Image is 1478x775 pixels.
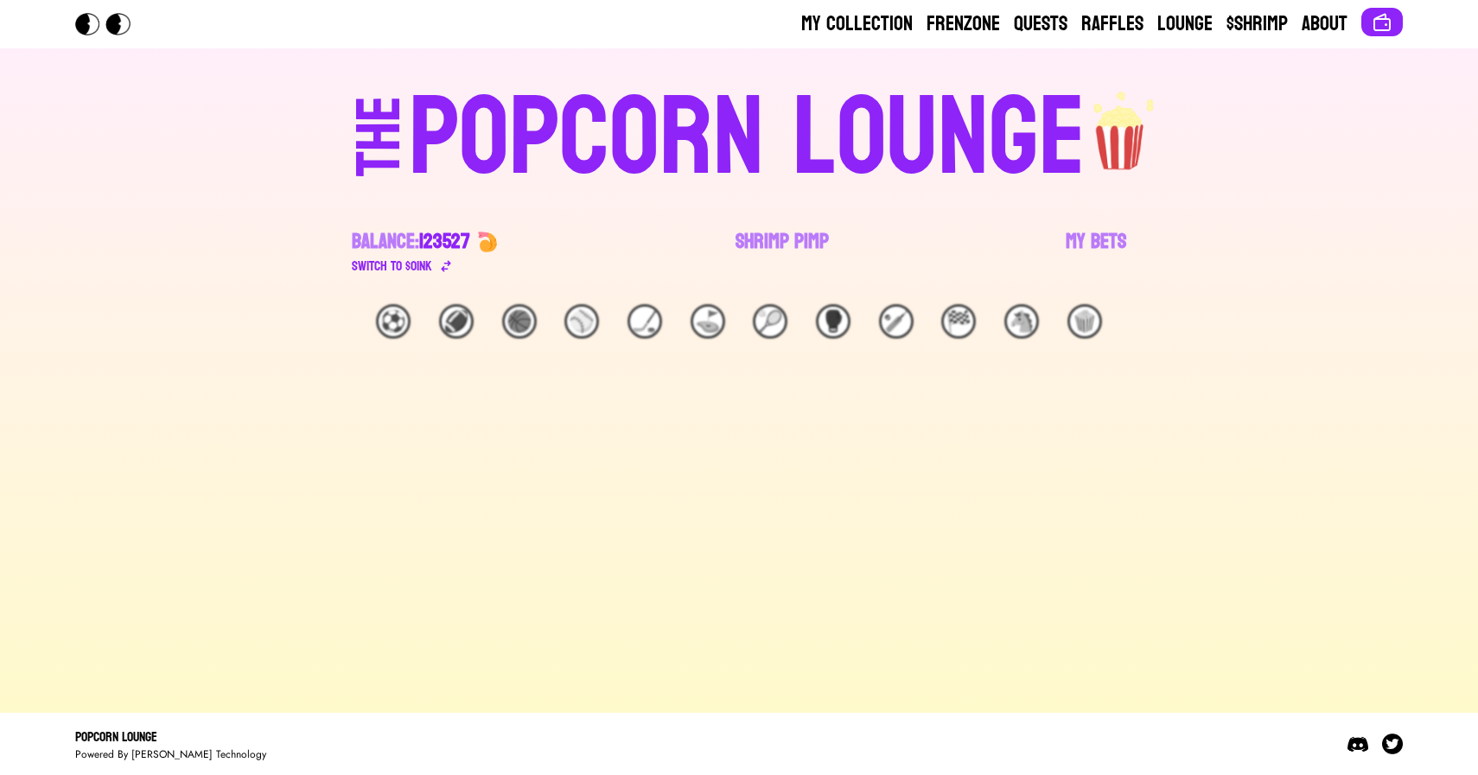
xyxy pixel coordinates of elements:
[207,76,1271,194] a: THEPOPCORN LOUNGEpopcorn
[941,304,976,339] div: 🏁
[352,256,432,276] div: Switch to $ OINK
[1066,228,1126,276] a: My Bets
[927,10,1000,38] a: Frenzone
[753,304,787,339] div: 🎾
[691,304,725,339] div: ⛳️
[75,727,266,747] div: Popcorn Lounge
[736,228,829,276] a: Shrimp Pimp
[502,304,537,339] div: 🏀
[816,304,850,339] div: 🥊
[419,223,470,260] span: 123527
[1372,12,1392,33] img: Connect wallet
[477,232,498,252] img: 🍤
[439,304,474,339] div: 🏈
[1086,76,1156,173] img: popcorn
[348,96,411,211] div: THE
[376,304,411,339] div: ⚽️
[1302,10,1347,38] a: About
[1081,10,1144,38] a: Raffles
[409,83,1086,194] div: POPCORN LOUNGE
[75,13,144,35] img: Popcorn
[801,10,913,38] a: My Collection
[352,228,470,256] div: Balance:
[564,304,599,339] div: ⚾️
[879,304,914,339] div: 🏏
[628,304,662,339] div: 🏒
[1157,10,1213,38] a: Lounge
[1067,304,1102,339] div: 🍿
[1014,10,1067,38] a: Quests
[1004,304,1039,339] div: 🐴
[1226,10,1288,38] a: $Shrimp
[1382,734,1403,754] img: Twitter
[75,747,266,761] div: Powered By [PERSON_NAME] Technology
[1347,734,1368,754] img: Discord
